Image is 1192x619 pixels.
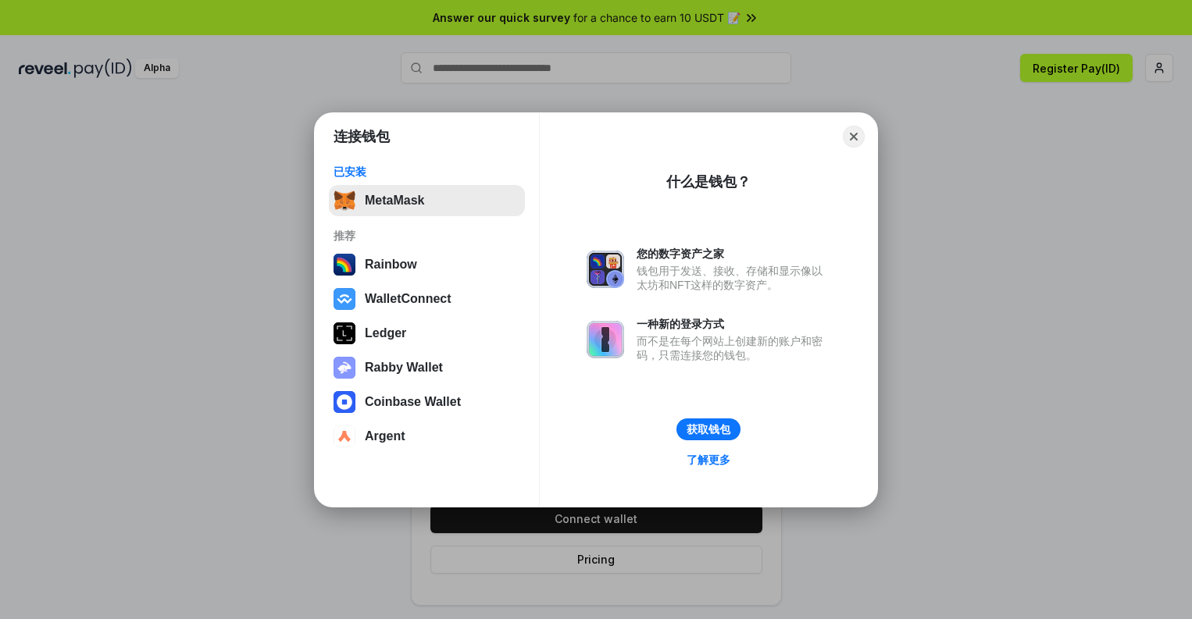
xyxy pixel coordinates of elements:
img: svg+xml,%3Csvg%20xmlns%3D%22http%3A%2F%2Fwww.w3.org%2F2000%2Fsvg%22%20fill%3D%22none%22%20viewBox... [334,357,355,379]
button: Close [843,126,865,148]
div: 什么是钱包？ [666,173,751,191]
div: Rabby Wallet [365,361,443,375]
div: 而不是在每个网站上创建新的账户和密码，只需连接您的钱包。 [637,334,830,362]
div: 了解更多 [687,453,730,467]
button: Argent [329,421,525,452]
img: svg+xml,%3Csvg%20width%3D%2228%22%20height%3D%2228%22%20viewBox%3D%220%200%2028%2028%22%20fill%3D... [334,425,355,447]
button: Rabby Wallet [329,352,525,383]
div: 已安装 [334,165,520,179]
div: Argent [365,429,405,443]
button: Rainbow [329,249,525,280]
a: 了解更多 [677,450,740,470]
div: 钱包用于发送、接收、存储和显示像以太坊和NFT这样的数字资产。 [637,264,830,292]
h1: 连接钱包 [334,127,390,146]
img: svg+xml,%3Csvg%20xmlns%3D%22http%3A%2F%2Fwww.w3.org%2F2000%2Fsvg%22%20width%3D%2228%22%20height%3... [334,322,355,344]
button: 获取钱包 [676,418,741,440]
button: MetaMask [329,185,525,216]
button: WalletConnect [329,283,525,315]
div: Rainbow [365,258,417,272]
div: Ledger [365,326,406,340]
img: svg+xml,%3Csvg%20xmlns%3D%22http%3A%2F%2Fwww.w3.org%2F2000%2Fsvg%22%20fill%3D%22none%22%20viewBox... [587,321,624,358]
button: Coinbase Wallet [329,386,525,418]
img: svg+xml,%3Csvg%20width%3D%2228%22%20height%3D%2228%22%20viewBox%3D%220%200%2028%2028%22%20fill%3D... [334,391,355,413]
div: WalletConnect [365,292,451,306]
img: svg+xml,%3Csvg%20fill%3D%22none%22%20height%3D%2233%22%20viewBox%3D%220%200%2035%2033%22%20width%... [334,190,355,212]
button: Ledger [329,318,525,349]
div: Coinbase Wallet [365,395,461,409]
div: 一种新的登录方式 [637,317,830,331]
div: 推荐 [334,229,520,243]
div: 获取钱包 [687,422,730,436]
img: svg+xml,%3Csvg%20xmlns%3D%22http%3A%2F%2Fwww.w3.org%2F2000%2Fsvg%22%20fill%3D%22none%22%20viewBox... [587,251,624,288]
img: svg+xml,%3Csvg%20width%3D%22120%22%20height%3D%22120%22%20viewBox%3D%220%200%20120%20120%22%20fil... [334,254,355,276]
div: MetaMask [365,194,424,208]
div: 您的数字资产之家 [637,247,830,261]
img: svg+xml,%3Csvg%20width%3D%2228%22%20height%3D%2228%22%20viewBox%3D%220%200%2028%2028%22%20fill%3D... [334,288,355,310]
